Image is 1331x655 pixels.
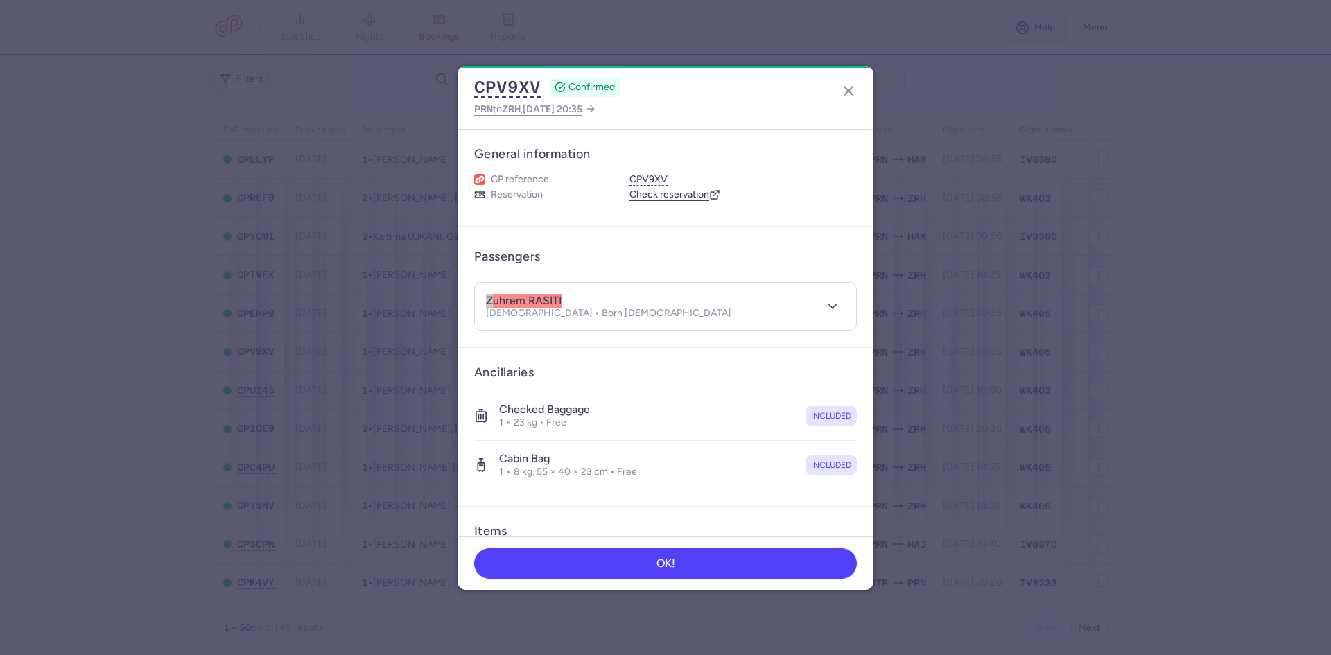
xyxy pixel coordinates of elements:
[474,249,541,265] h3: Passengers
[629,189,720,201] a: Check reservation
[474,548,857,579] button: OK!
[811,409,851,423] span: included
[499,466,637,478] p: 1 × 8 kg, 55 × 40 × 23 cm • Free
[491,189,543,201] span: Reservation
[474,101,596,118] a: PRNtoZRH,[DATE] 20:35
[474,101,582,118] span: to ,
[499,417,590,429] p: 1 × 23 kg • Free
[474,146,857,162] h3: General information
[499,403,590,417] h4: Checked baggage
[474,103,493,114] span: PRN
[502,103,521,114] span: ZRH
[656,557,675,570] span: OK!
[486,308,731,319] p: [DEMOGRAPHIC_DATA] • Born [DEMOGRAPHIC_DATA]
[474,365,857,381] h3: Ancillaries
[629,173,668,186] button: CPV9XV
[491,173,549,186] span: CP reference
[811,458,851,472] span: included
[474,77,541,98] button: CPV9XV
[568,80,615,94] span: CONFIRMED
[523,103,582,115] span: [DATE] 20:35
[474,523,507,539] h3: Items
[474,174,485,185] figure: 1L airline logo
[499,452,637,466] h4: Cabin bag
[486,294,562,308] h4: zuhrem RASITI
